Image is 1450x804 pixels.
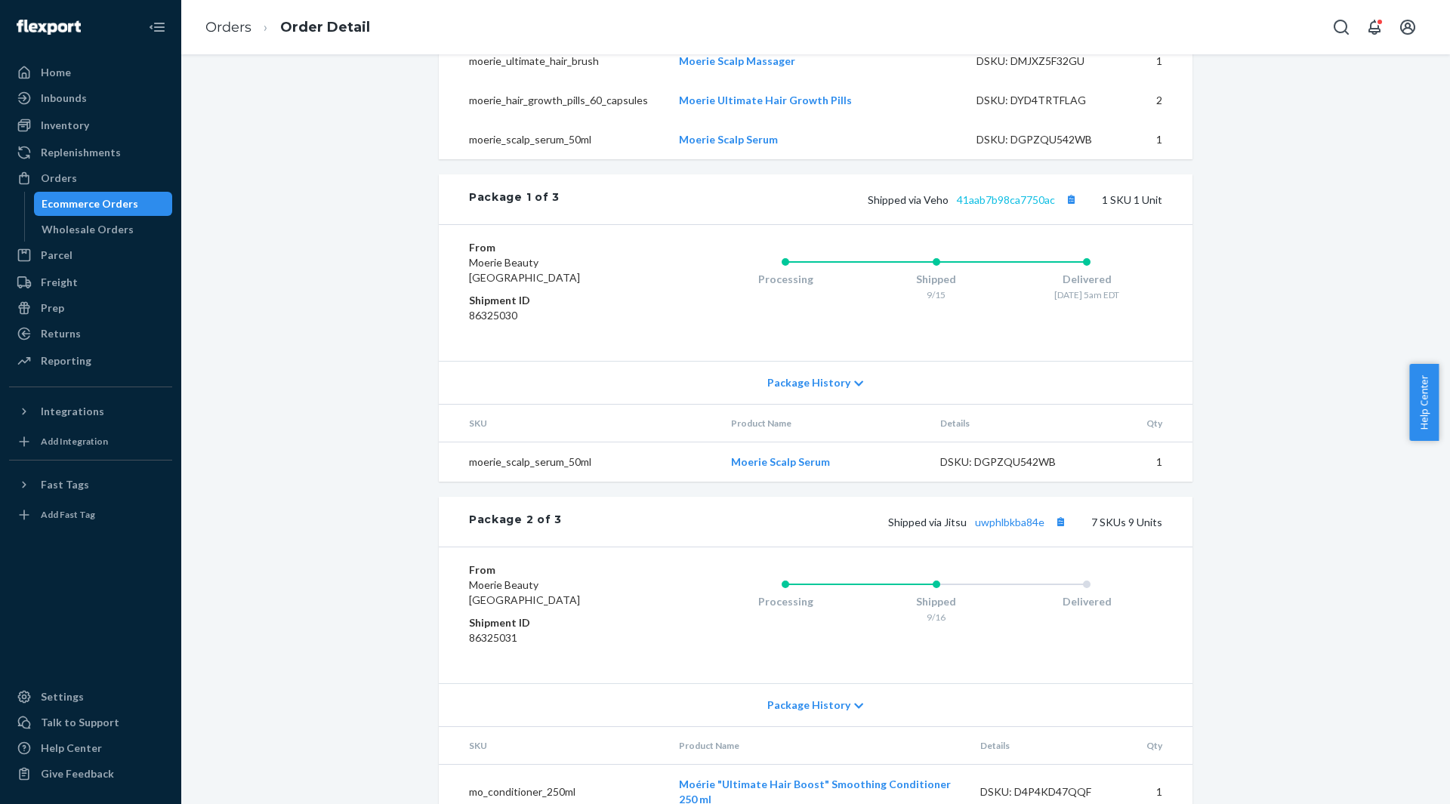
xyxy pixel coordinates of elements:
a: Moerie Ultimate Hair Growth Pills [679,94,852,106]
th: Details [968,727,1134,765]
div: Package 1 of 3 [469,189,560,209]
div: Shipped [861,594,1012,609]
th: Details [928,405,1094,442]
div: Returns [41,326,81,341]
dt: Shipment ID [469,293,649,308]
a: uwphlbkba84e [975,516,1044,528]
div: Processing [710,594,861,609]
div: Give Feedback [41,766,114,781]
a: Moerie Scalp Massager [679,54,795,67]
span: Moerie Beauty [GEOGRAPHIC_DATA] [469,256,580,284]
div: Fast Tags [41,477,89,492]
button: Fast Tags [9,473,172,497]
ol: breadcrumbs [193,5,382,50]
a: Order Detail [280,19,370,35]
div: DSKU: DGPZQU542WB [940,454,1082,470]
th: Product Name [719,405,928,442]
button: Open notifications [1359,12,1390,42]
dt: From [469,240,649,255]
div: Orders [41,171,77,186]
td: 2 [1131,81,1192,120]
div: Prep [41,300,64,316]
a: Orders [9,166,172,190]
div: Ecommerce Orders [42,196,138,211]
span: Moerie Beauty [GEOGRAPHIC_DATA] [469,578,580,606]
a: Settings [9,685,172,709]
div: DSKU: DGPZQU542WB [976,132,1118,147]
dt: From [469,562,649,578]
th: SKU [439,727,667,765]
div: Delivered [1011,594,1162,609]
a: Parcel [9,243,172,267]
td: 1 [1131,42,1192,81]
button: Help Center [1409,364,1439,441]
td: moerie_hair_growth_pills_60_capsules [439,81,667,120]
div: Replenishments [41,145,121,160]
div: Inbounds [41,91,87,106]
div: Home [41,65,71,80]
div: Help Center [41,741,102,756]
a: Moerie Scalp Serum [679,133,778,146]
div: 9/16 [861,611,1012,624]
a: Add Integration [9,430,172,454]
a: Ecommerce Orders [34,192,173,216]
button: Give Feedback [9,762,172,786]
button: Close Navigation [142,12,172,42]
span: Shipped via Veho [868,193,1081,206]
div: DSKU: DMJXZ5F32GU [976,54,1118,69]
a: Orders [205,19,251,35]
a: Wholesale Orders [34,217,173,242]
div: [DATE] 5am EDT [1011,288,1162,301]
div: Settings [41,689,84,704]
th: Product Name [667,727,968,765]
div: Freight [41,275,78,290]
div: 7 SKUs 9 Units [562,512,1162,531]
a: Returns [9,322,172,346]
a: Talk to Support [9,710,172,735]
span: Package History [767,375,850,390]
th: Qty [1094,405,1192,442]
button: Open account menu [1393,12,1423,42]
div: Parcel [41,248,72,263]
img: Flexport logo [17,20,81,35]
div: Talk to Support [41,715,119,730]
dd: 86325030 [469,308,649,323]
div: Delivered [1011,272,1162,287]
a: Home [9,60,172,85]
div: 1 SKU 1 Unit [560,189,1162,209]
td: 1 [1094,442,1192,482]
div: Integrations [41,404,104,419]
button: Copy tracking number [1050,512,1070,531]
a: Inbounds [9,86,172,110]
dt: Shipment ID [469,615,649,630]
th: Qty [1134,727,1192,765]
a: Add Fast Tag [9,503,172,527]
div: 9/15 [861,288,1012,301]
div: DSKU: DYD4TRTFLAG [976,93,1118,108]
div: Wholesale Orders [42,222,134,237]
a: Replenishments [9,140,172,165]
div: Processing [710,272,861,287]
a: Inventory [9,113,172,137]
div: Inventory [41,118,89,133]
div: Package 2 of 3 [469,512,562,531]
button: Open Search Box [1326,12,1356,42]
a: Prep [9,296,172,320]
a: Moerie Scalp Serum [731,455,830,468]
span: Shipped via Jitsu [888,516,1070,528]
dd: 86325031 [469,630,649,645]
div: Shipped [861,272,1012,287]
a: Reporting [9,349,172,373]
div: Reporting [41,353,91,368]
a: 41aab7b98ca7750ac [957,193,1055,206]
span: Package History [767,698,850,713]
a: Freight [9,270,172,294]
th: SKU [439,405,719,442]
div: Add Fast Tag [41,508,95,521]
button: Integrations [9,399,172,424]
td: moerie_scalp_serum_50ml [439,120,667,159]
a: Help Center [9,736,172,760]
td: 1 [1131,120,1192,159]
div: Add Integration [41,435,108,448]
